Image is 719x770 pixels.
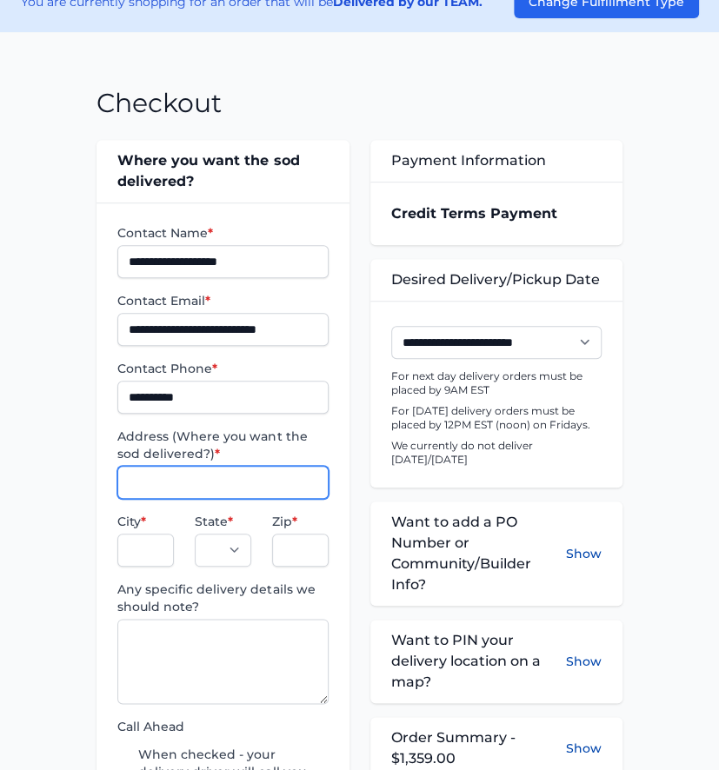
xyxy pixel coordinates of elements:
button: Show [566,740,602,757]
label: Call Ahead [117,718,328,735]
p: For next day delivery orders must be placed by 9AM EST [391,369,602,397]
h1: Checkout [97,88,222,119]
span: Want to add a PO Number or Community/Builder Info? [391,512,566,595]
p: For [DATE] delivery orders must be placed by 12PM EST (noon) on Fridays. [391,404,602,432]
div: Payment Information [370,140,622,182]
label: State [195,513,251,530]
span: Order Summary - $1,359.00 [391,727,566,769]
p: We currently do not deliver [DATE]/[DATE] [391,439,602,467]
label: Address (Where you want the sod delivered?) [117,428,328,462]
div: Desired Delivery/Pickup Date [370,259,622,301]
span: Want to PIN your delivery location on a map? [391,630,566,693]
button: Show [566,630,602,693]
label: City [117,513,174,530]
strong: Credit Terms Payment [391,205,557,222]
label: Contact Phone [117,360,328,377]
label: Zip [272,513,329,530]
button: Show [566,512,602,595]
div: Where you want the sod delivered? [97,140,349,202]
label: Contact Name [117,224,328,242]
label: Any specific delivery details we should note? [117,581,328,615]
label: Contact Email [117,292,328,309]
